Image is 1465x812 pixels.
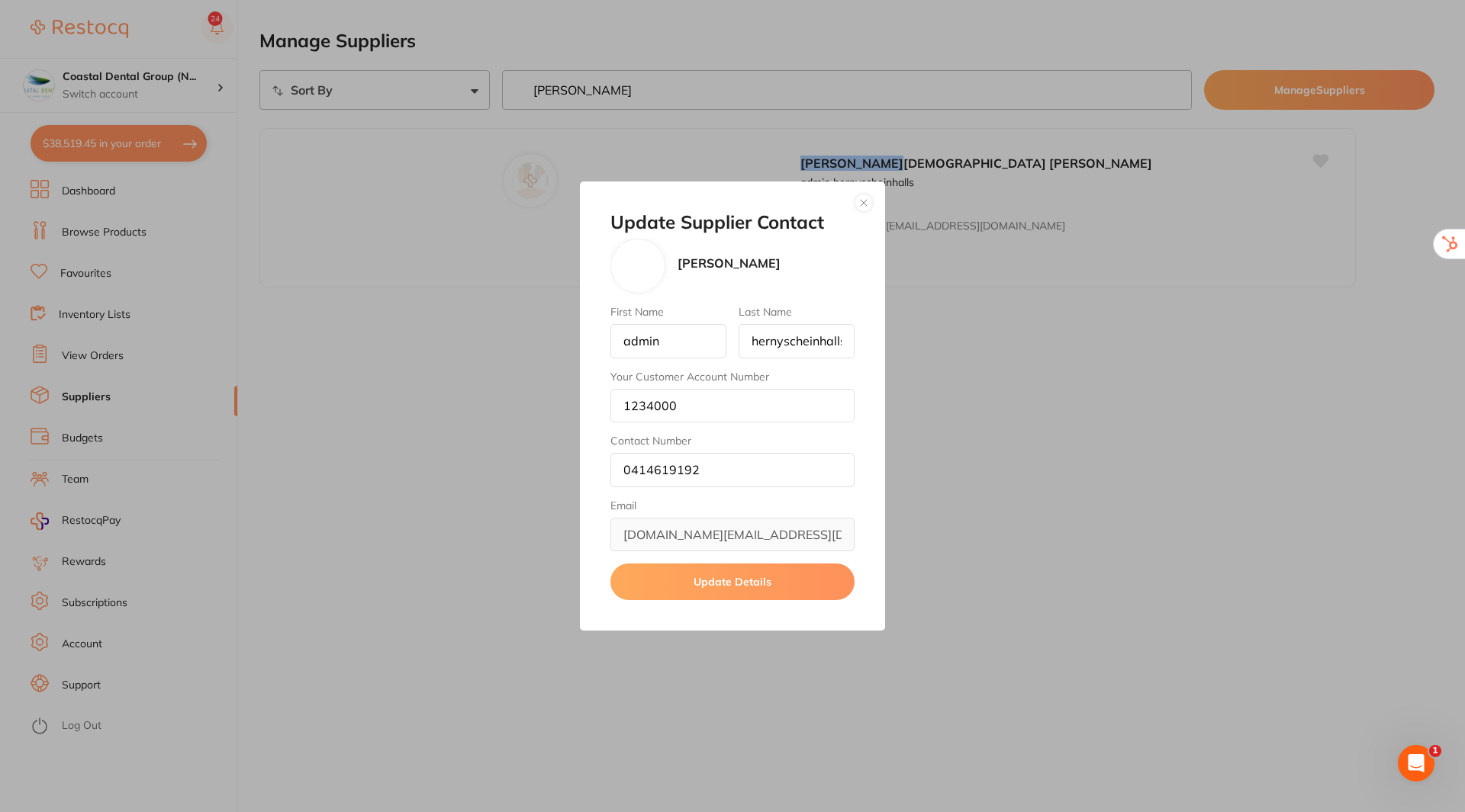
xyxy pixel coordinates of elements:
[678,256,781,270] p: [PERSON_NAME]
[610,212,855,233] h2: Update Supplier Contact
[739,306,855,318] label: Last Name
[610,435,855,447] label: Contact Number
[610,563,855,600] button: Update Details
[1429,745,1441,757] span: 1
[610,306,726,318] label: First Name
[610,371,855,383] label: Your Customer Account Number
[610,499,855,512] label: Email
[1398,745,1434,782] iframe: Intercom live chat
